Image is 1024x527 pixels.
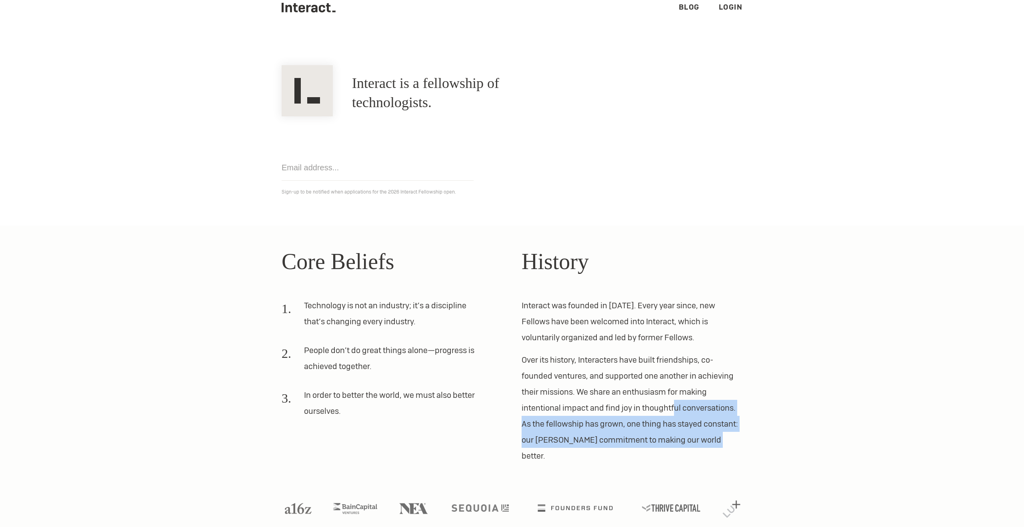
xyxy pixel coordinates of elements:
img: NEA logo [399,503,428,514]
img: Sequoia logo [451,504,508,512]
p: Sign-up to be notified when applications for the 2026 Interact Fellowship open. [282,187,742,197]
p: Interact was founded in [DATE]. Every year since, new Fellows have been welcomed into Interact, w... [522,297,742,345]
p: Over its history, Interacters have built friendships, co-founded ventures, and supported one anot... [522,352,742,464]
h2: History [522,245,742,278]
li: In order to better the world, we must also better ourselves. [282,387,483,425]
li: People don’t do great things alone—progress is achieved together. [282,342,483,381]
li: Technology is not an industry; it’s a discipline that’s changing every industry. [282,297,483,336]
img: Interact Logo [282,65,333,116]
a: Blog [679,2,700,12]
h2: Core Beliefs [282,245,502,278]
input: Email address... [282,155,474,181]
img: Lux Capital logo [722,501,740,518]
a: Login [719,2,743,12]
img: A16Z logo [285,503,311,514]
img: Founders Fund logo [538,504,613,512]
img: Bain Capital Ventures logo [333,503,377,514]
h1: Interact is a fellowship of technologists. [352,74,568,112]
img: Thrive Capital logo [642,504,700,512]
